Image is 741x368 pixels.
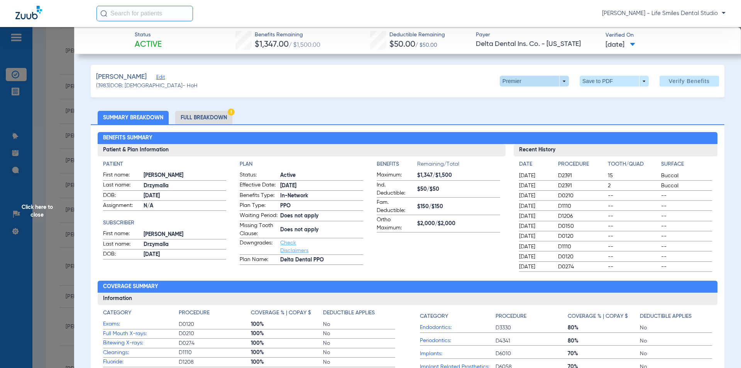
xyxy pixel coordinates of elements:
[660,76,719,86] button: Verify Benefits
[240,181,277,190] span: Effective Date:
[476,39,599,49] span: Delta Dental Ins. Co. - [US_STATE]
[377,160,417,171] app-breakdown-title: Benefits
[640,309,712,323] app-breakdown-title: Deductible Applies
[144,192,227,200] span: [DATE]
[240,239,277,254] span: Downgrades:
[251,358,323,366] span: 100%
[420,312,448,321] h4: Category
[568,337,640,345] span: 80%
[135,31,162,39] span: Status
[240,171,277,180] span: Status:
[661,253,712,261] span: --
[608,212,659,220] span: --
[251,309,323,320] app-breakdown-title: Coverage % | Copay $
[420,309,496,323] app-breakdown-title: Category
[377,171,414,180] span: Maximum:
[558,202,605,210] span: D1110
[608,202,659,210] span: --
[323,309,375,317] h4: Deductible Applies
[669,78,710,84] span: Verify Benefits
[608,253,659,261] span: --
[103,160,227,168] h4: Patient
[420,350,496,358] span: Implants:
[179,330,251,337] span: D0210
[96,72,147,82] span: [PERSON_NAME]
[280,212,363,220] span: Does not apply
[519,172,552,180] span: [DATE]
[103,358,179,366] span: Fluoride:
[661,232,712,240] span: --
[98,144,506,156] h3: Patient & Plan Information
[144,251,227,259] span: [DATE]
[558,263,605,271] span: D0274
[280,240,308,253] a: Check Disclaimers
[661,172,712,180] span: Buccal
[558,232,605,240] span: D0120
[608,232,659,240] span: --
[500,76,569,86] button: Premier
[519,243,552,251] span: [DATE]
[661,160,712,168] h4: Surface
[417,220,500,228] span: $2,000/$2,000
[240,222,277,238] span: Missing Tooth Clause:
[519,263,552,271] span: [DATE]
[602,10,726,17] span: [PERSON_NAME] - Life Smiles Dental Studio
[377,216,414,232] span: Ortho Maximum:
[103,219,227,227] h4: Subscriber
[415,42,437,48] span: / $50.00
[661,212,712,220] span: --
[558,160,605,171] app-breakdown-title: Procedure
[175,111,232,124] li: Full Breakdown
[519,160,552,171] app-breakdown-title: Date
[280,226,363,234] span: Does not apply
[15,6,42,19] img: Zuub Logo
[608,222,659,230] span: --
[519,222,552,230] span: [DATE]
[519,192,552,200] span: [DATE]
[608,160,659,171] app-breakdown-title: Tooth/Quad
[280,182,363,190] span: [DATE]
[289,42,320,48] span: / $1,500.00
[640,350,712,358] span: No
[420,337,496,345] span: Periodontics:
[103,240,141,249] span: Last name:
[568,324,640,332] span: 80%
[608,172,659,180] span: 15
[103,339,179,347] span: Bitewing X-rays:
[255,41,289,49] span: $1,347.00
[608,182,659,190] span: 2
[519,202,552,210] span: [DATE]
[514,144,718,156] h3: Recent History
[702,331,741,368] div: Chat Widget
[377,181,414,197] span: Ind. Deductible:
[519,212,552,220] span: [DATE]
[251,309,311,317] h4: Coverage % | Copay $
[661,263,712,271] span: --
[96,82,198,90] span: (3983) DOB: [DEMOGRAPHIC_DATA] - HoH
[103,320,179,328] span: Exams:
[661,192,712,200] span: --
[251,321,323,328] span: 100%
[103,349,179,357] span: Cleanings:
[103,309,179,320] app-breakdown-title: Category
[103,250,141,259] span: DOB:
[98,111,169,124] li: Summary Breakdown
[389,41,415,49] span: $50.00
[103,330,179,338] span: Full Mouth X-rays:
[251,349,323,356] span: 100%
[280,202,363,210] span: PPO
[179,309,210,317] h4: Procedure
[640,324,712,332] span: No
[606,31,729,39] span: Verified On
[558,222,605,230] span: D0150
[519,253,552,261] span: [DATE]
[103,202,141,211] span: Assignment:
[496,312,526,321] h4: Procedure
[179,339,251,347] span: D0274
[156,75,163,82] span: Edit
[280,256,363,264] span: Delta Dental PPO
[608,243,659,251] span: --
[98,132,718,144] h2: Benefits Summary
[323,330,395,337] span: No
[98,281,718,293] h2: Coverage Summary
